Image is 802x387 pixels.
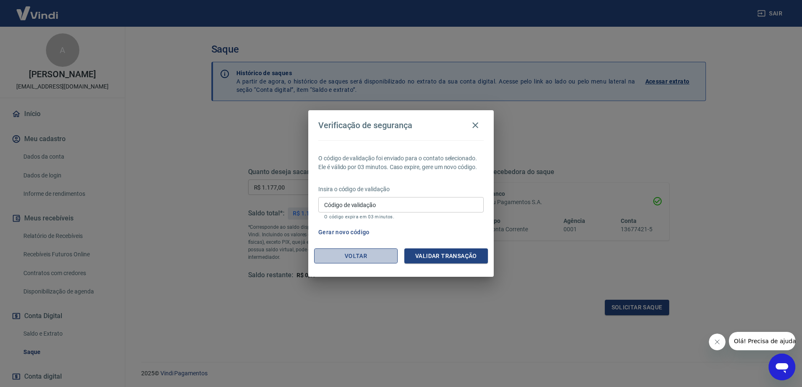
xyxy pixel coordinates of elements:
[318,154,484,172] p: O código de validação foi enviado para o contato selecionado. Ele é válido por 03 minutos. Caso e...
[709,334,726,350] iframe: Close message
[318,120,412,130] h4: Verificação de segurança
[318,185,484,194] p: Insira o código de validação
[5,6,70,13] span: Olá! Precisa de ajuda?
[315,225,373,240] button: Gerar novo código
[729,332,795,350] iframe: Message from company
[769,354,795,380] iframe: Button to launch messaging window
[404,248,488,264] button: Validar transação
[314,248,398,264] button: Voltar
[324,214,478,220] p: O código expira em 03 minutos.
